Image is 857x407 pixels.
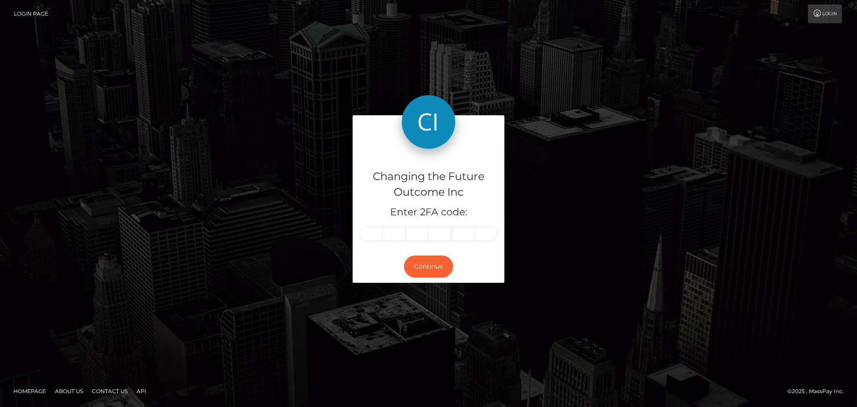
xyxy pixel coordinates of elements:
[10,384,50,398] a: Homepage
[14,4,48,23] a: Login Page
[359,169,498,200] h4: Changing the Future Outcome Inc
[404,256,453,277] button: Continue
[88,384,131,398] a: Contact Us
[808,4,842,23] a: Login
[359,206,498,219] h5: Enter 2FA code:
[51,384,87,398] a: About Us
[133,384,150,398] a: API
[787,386,850,396] div: © 2025 , MassPay Inc.
[402,95,455,149] img: Changing the Future Outcome Inc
